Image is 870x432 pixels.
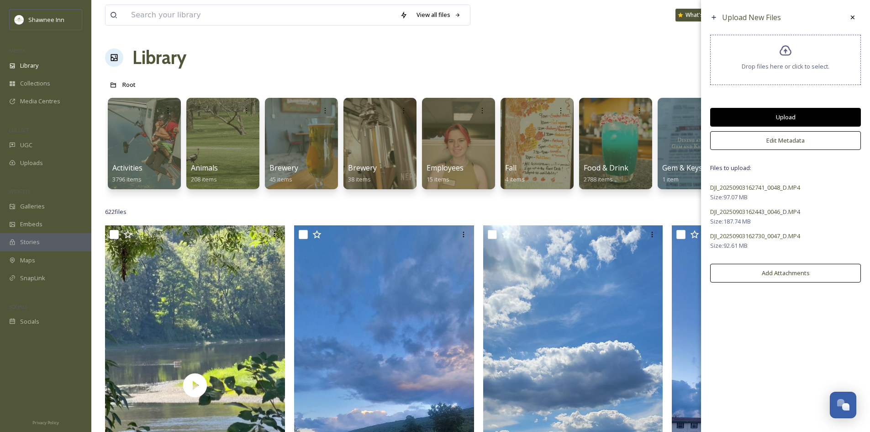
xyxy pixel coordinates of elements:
span: SnapLink [20,274,45,283]
span: Collections [20,79,50,88]
span: Size: 97.07 MB [710,193,748,202]
button: Open Chat [830,392,856,418]
span: SOCIALS [9,303,27,310]
button: Add Attachments [710,264,861,283]
span: Employees [427,163,464,173]
span: Fall [505,163,517,173]
span: Activities [112,163,142,173]
span: Brewery [348,163,377,173]
span: Socials [20,317,39,326]
span: WIDGETS [9,188,30,195]
span: Drop files here or click to select. [742,62,829,71]
span: DJI_20250903162730_0047_D.MP4 [710,232,800,240]
input: Search your library [127,5,395,25]
button: Upload [710,108,861,127]
span: Galleries [20,202,45,211]
span: Upload New Files [722,12,781,22]
span: Privacy Policy [32,420,59,426]
button: Edit Metadata [710,131,861,150]
span: UGC [20,141,32,149]
span: COLLECT [9,127,29,133]
span: 2788 items [584,175,613,183]
span: DJI_20250903162741_0048_D.MP4 [710,183,800,192]
span: MEDIA [9,47,25,54]
span: Files to upload: [710,164,861,172]
a: Privacy Policy [32,416,59,427]
span: Size: 92.61 MB [710,241,748,250]
a: Food & Drink2788 items [584,164,628,183]
span: Stories [20,238,40,246]
span: 3796 items [112,175,142,183]
span: Maps [20,256,35,265]
a: Gem & Keystone1 item [662,164,718,183]
span: 208 items [191,175,217,183]
img: shawnee-300x300.jpg [15,15,24,24]
span: Animals [191,163,218,173]
a: Brewery45 items [269,164,298,183]
a: View all files [412,6,465,24]
a: Employees15 items [427,164,464,183]
a: Fall4 items [505,164,525,183]
span: DJI_20250903162443_0046_D.MP4 [710,208,800,216]
a: Activities3796 items [112,164,142,183]
span: Brewery [269,163,298,173]
a: Animals208 items [191,164,218,183]
a: Library [132,44,186,71]
span: Size: 187.74 MB [710,217,751,226]
span: 4 items [505,175,525,183]
span: Gem & Keystone [662,163,718,173]
a: Brewery38 items [348,164,377,183]
span: 15 items [427,175,449,183]
span: Uploads [20,159,43,167]
span: 38 items [348,175,371,183]
span: Food & Drink [584,163,628,173]
a: What's New [675,9,721,21]
span: 1 item [662,175,679,183]
span: 45 items [269,175,292,183]
span: Library [20,61,38,70]
a: Root [122,79,136,90]
span: Shawnee Inn [28,16,64,24]
span: 622 file s [105,208,127,216]
span: Root [122,80,136,89]
span: Embeds [20,220,42,229]
span: Media Centres [20,97,60,106]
